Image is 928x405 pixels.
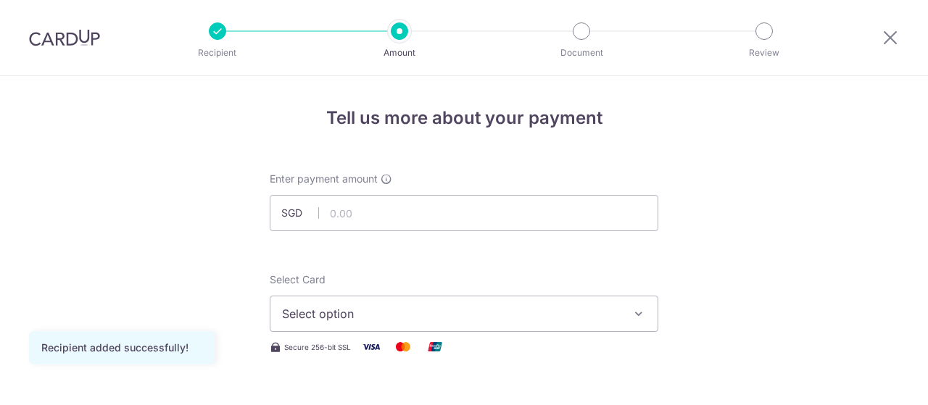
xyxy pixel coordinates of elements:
[528,46,635,60] p: Document
[284,341,351,353] span: Secure 256-bit SSL
[270,105,658,131] h4: Tell us more about your payment
[270,172,378,186] span: Enter payment amount
[282,305,620,322] span: Select option
[346,46,453,60] p: Amount
[164,46,271,60] p: Recipient
[29,29,100,46] img: CardUp
[420,338,449,356] img: Union Pay
[710,46,818,60] p: Review
[270,195,658,231] input: 0.00
[270,296,658,332] button: Select option
[835,362,913,398] iframe: Opens a widget where you can find more information
[357,338,386,356] img: Visa
[389,338,418,356] img: Mastercard
[270,273,326,285] span: translation missing: en.payables.payment_networks.credit_card.summary.labels.select_card
[281,206,319,220] span: SGD
[41,341,202,355] div: Recipient added successfully!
